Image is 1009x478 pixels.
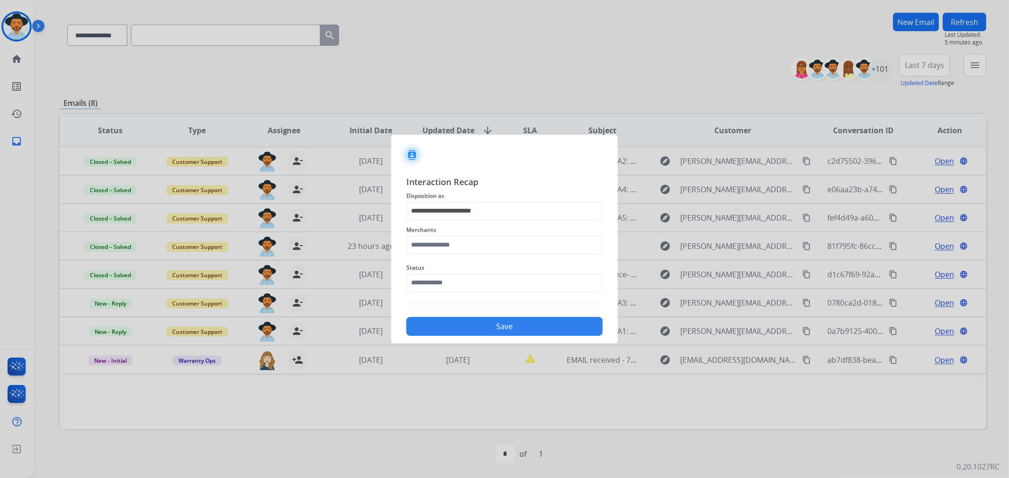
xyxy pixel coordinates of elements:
img: contactIcon [401,144,423,166]
span: Disposition as [406,190,603,202]
p: 0.20.1027RC [956,461,1000,472]
span: Interaction Recap [406,175,603,190]
span: Status [406,262,603,273]
button: Save [406,317,603,336]
span: Merchants [406,224,603,236]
